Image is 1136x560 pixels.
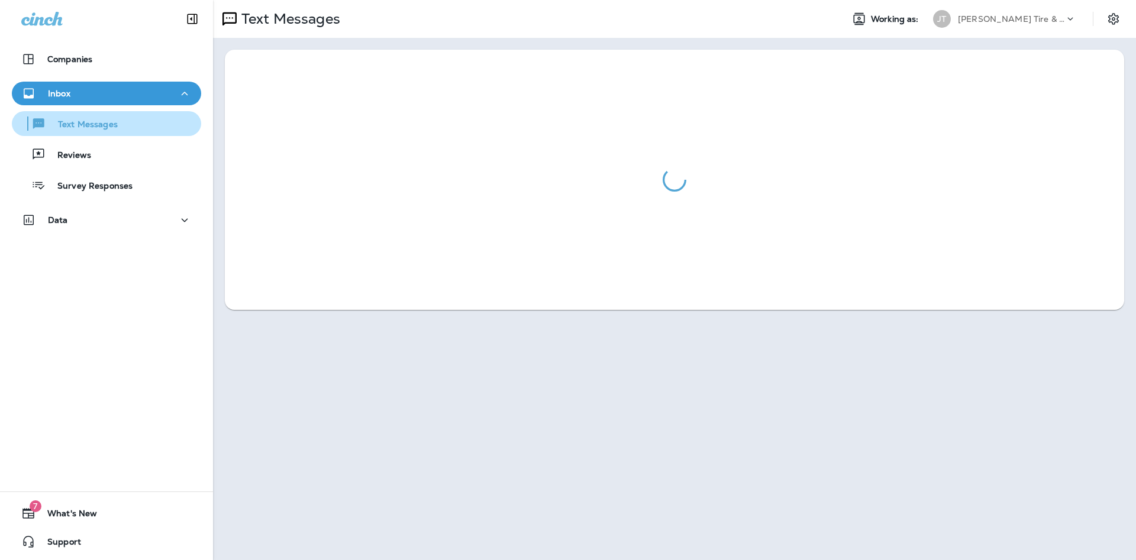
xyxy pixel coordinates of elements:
[1103,8,1124,30] button: Settings
[12,82,201,105] button: Inbox
[933,10,951,28] div: JT
[871,14,921,24] span: Working as:
[12,530,201,553] button: Support
[48,215,68,225] p: Data
[47,54,92,64] p: Companies
[12,501,201,525] button: 7What's New
[237,10,340,28] p: Text Messages
[46,119,118,131] p: Text Messages
[176,7,209,31] button: Collapse Sidebar
[46,181,133,192] p: Survey Responses
[48,89,70,98] p: Inbox
[12,142,201,167] button: Reviews
[35,509,97,523] span: What's New
[12,208,201,232] button: Data
[30,500,41,512] span: 7
[12,111,201,136] button: Text Messages
[46,150,91,161] p: Reviews
[12,173,201,198] button: Survey Responses
[35,537,81,551] span: Support
[12,47,201,71] button: Companies
[958,14,1064,24] p: [PERSON_NAME] Tire & Auto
